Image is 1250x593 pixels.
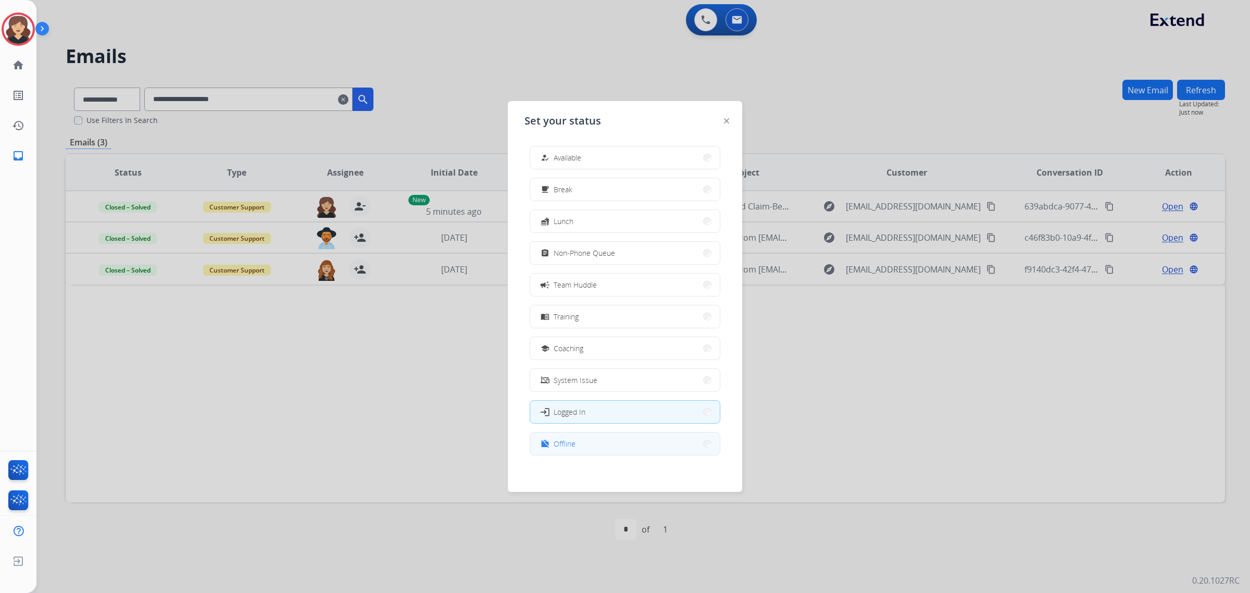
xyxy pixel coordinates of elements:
[540,406,550,417] mat-icon: login
[541,185,549,194] mat-icon: free_breakfast
[530,433,720,455] button: Offline
[554,311,579,322] span: Training
[554,216,573,227] span: Lunch
[530,305,720,328] button: Training
[541,344,549,353] mat-icon: school
[12,119,24,132] mat-icon: history
[554,248,615,258] span: Non-Phone Queue
[530,369,720,391] button: System Issue
[554,343,583,354] span: Coaching
[12,59,24,71] mat-icon: home
[530,242,720,264] button: Non-Phone Queue
[541,217,549,226] mat-icon: fastfood
[530,274,720,296] button: Team Huddle
[554,152,581,163] span: Available
[4,15,33,44] img: avatar
[554,375,597,386] span: System Issue
[541,153,549,162] mat-icon: how_to_reg
[541,312,549,321] mat-icon: menu_book
[12,89,24,102] mat-icon: list_alt
[724,118,729,123] img: close-button
[541,249,549,257] mat-icon: assignment
[540,279,550,290] mat-icon: campaign
[554,406,585,417] span: Logged In
[530,146,720,169] button: Available
[12,150,24,162] mat-icon: inbox
[530,337,720,360] button: Coaching
[554,279,597,290] span: Team Huddle
[530,178,720,201] button: Break
[524,114,601,128] span: Set your status
[554,184,572,195] span: Break
[1192,574,1240,587] p: 0.20.1027RC
[541,439,549,448] mat-icon: work_off
[530,210,720,232] button: Lunch
[530,401,720,423] button: Logged In
[541,376,549,385] mat-icon: phonelink_off
[554,438,576,449] span: Offline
